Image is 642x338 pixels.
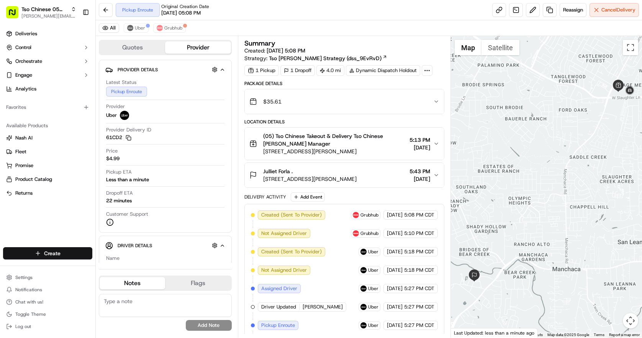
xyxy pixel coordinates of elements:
button: Start new chat [130,75,139,85]
a: Nash AI [6,135,89,141]
span: (05) Tso Chinese Takeout & Delivery Tso Chinese [PERSON_NAME] Manager [263,132,406,148]
img: uber-new-logo.jpeg [120,111,129,120]
div: Last Updated: less than a minute ago [451,328,538,338]
button: Log out [3,321,92,332]
h3: Summary [244,40,275,47]
a: Terms (opens in new tab) [594,333,604,337]
button: Create [3,247,92,259]
span: [DATE] [387,230,403,237]
img: uber-new-logo.jpeg [360,322,367,328]
img: 5e692f75ce7d37001a5d71f1 [353,230,359,236]
button: Control [3,41,92,54]
span: Log out [15,323,31,330]
img: uber-new-logo.jpeg [360,285,367,292]
span: Toggle Theme [15,311,46,317]
button: Nash AI [3,132,92,144]
button: Engage [3,69,92,81]
span: Chat with us! [15,299,43,305]
button: Promise [3,159,92,172]
span: [DATE] 5:08 PM [267,47,305,54]
button: Provider [165,41,231,54]
span: 5:27 PM CDT [404,304,434,310]
button: Toggle fullscreen view [623,40,638,55]
span: Uber [368,267,378,273]
img: Nash [8,8,23,23]
img: 5e692f75ce7d37001a5d71f1 [157,25,163,31]
div: Start new chat [26,73,126,81]
span: [DATE] [387,248,403,255]
span: Price [106,148,118,154]
button: Settings [3,272,92,283]
span: Grubhub [164,25,182,31]
a: Product Catalog [6,176,89,183]
div: 1 Dropoff [280,65,315,76]
span: 5:18 PM CDT [404,248,434,255]
span: Pickup ETA [106,169,132,176]
button: Product Catalog [3,173,92,185]
span: [STREET_ADDRESS][PERSON_NAME] [263,175,357,183]
div: Package Details [244,80,444,87]
span: Assigned Driver [261,285,297,292]
span: Grubhub [360,212,378,218]
div: Less than a minute [106,176,149,183]
button: Notifications [3,284,92,295]
span: Provider Details [118,67,158,73]
span: $35.61 [263,98,282,105]
button: Provider Details [105,63,225,76]
button: Reassign [560,3,586,17]
span: Map data ©2025 Google [547,333,589,337]
span: [DATE] [387,212,403,218]
span: Analytics [15,85,36,92]
span: Uber [135,25,145,31]
img: Google [453,328,478,338]
button: Grubhub [153,23,186,33]
span: Promise [15,162,33,169]
a: Promise [6,162,89,169]
span: [STREET_ADDRESS][PERSON_NAME] [263,148,406,155]
span: Knowledge Base [15,111,59,119]
span: Uber [368,285,378,292]
span: 5:10 PM CDT [404,230,434,237]
div: 22 minutes [106,197,132,204]
button: CancelDelivery [590,3,639,17]
a: Tso [PERSON_NAME] Strategy (dss_9EvRvD) [269,54,387,62]
span: Pylon [76,130,93,136]
span: Driver Updated [261,304,296,310]
span: [DATE] [409,175,430,183]
button: Tso Chinese 05 [PERSON_NAME][PERSON_NAME][EMAIL_ADDRESS][DOMAIN_NAME] [3,3,79,21]
span: Settings [15,274,33,281]
span: 5:27 PM CDT [404,285,434,292]
span: 5:18 PM CDT [404,267,434,274]
input: Got a question? Start typing here... [20,49,138,57]
button: [PERSON_NAME][EMAIL_ADDRESS][DOMAIN_NAME] [21,13,76,19]
div: Strategy: [244,54,387,62]
div: 4.0 mi [316,65,344,76]
img: uber-new-logo.jpeg [360,249,367,255]
button: (05) Tso Chinese Takeout & Delivery Tso Chinese [PERSON_NAME] Manager[STREET_ADDRESS][PERSON_NAME... [245,128,444,160]
span: Control [15,44,31,51]
span: [DATE] 05:08 PM [161,10,201,16]
button: Map camera controls [623,313,638,328]
img: 5e692f75ce7d37001a5d71f1 [353,212,359,218]
button: All [99,23,119,33]
span: Engage [15,72,32,79]
span: Created: [244,47,305,54]
div: Location Details [244,119,444,125]
span: Not Assigned Driver [261,230,307,237]
span: Notifications [15,287,42,293]
span: Created (Sent To Provider) [261,248,322,255]
button: Julliet Forla .[STREET_ADDRESS][PERSON_NAME]5:43 PM[DATE] [245,163,444,187]
span: API Documentation [72,111,123,119]
span: 5:43 PM [409,167,430,175]
button: Chat with us! [3,297,92,307]
span: Tso [PERSON_NAME] Strategy (dss_9EvRvD) [269,54,382,62]
img: uber-new-logo.jpeg [127,25,133,31]
a: Returns [6,190,89,197]
a: Report a map error [609,333,640,337]
span: Driver Details [118,243,152,249]
a: Deliveries [3,28,92,40]
span: 5:08 PM CDT [404,212,434,218]
button: Show street map [455,40,481,55]
button: Show satellite imagery [481,40,519,55]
